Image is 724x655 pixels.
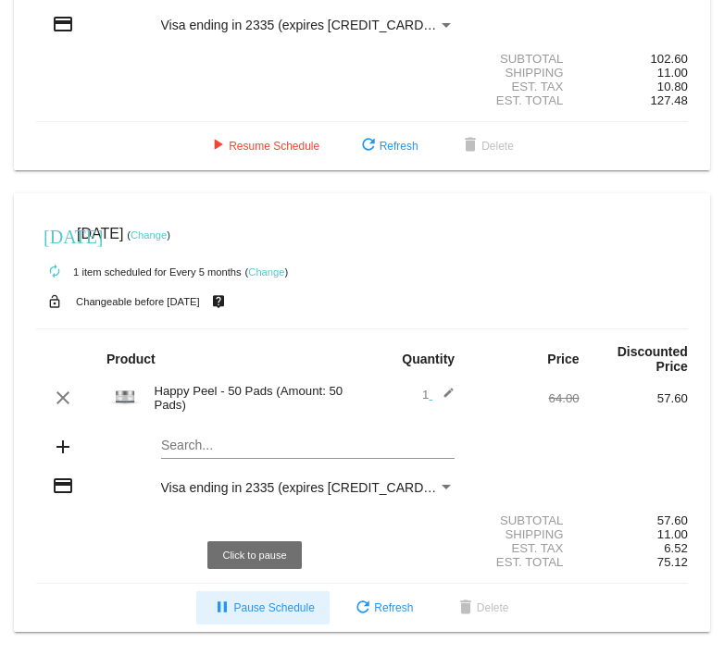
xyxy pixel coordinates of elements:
button: Delete [444,130,529,163]
small: Changeable before [DATE] [76,296,200,307]
mat-icon: refresh [352,598,374,620]
mat-icon: clear [52,387,74,409]
span: 10.80 [657,80,688,93]
button: Refresh [343,130,433,163]
div: 64.00 [470,391,579,405]
mat-icon: live_help [207,290,230,314]
strong: Price [547,352,579,366]
div: 57.60 [580,391,688,405]
div: 57.60 [580,513,688,527]
span: 6.52 [664,541,688,555]
small: ( ) [245,266,289,278]
div: 102.60 [580,52,688,66]
span: 127.48 [651,93,688,107]
span: Refresh [352,601,413,614]
span: 11.00 [657,66,688,80]
strong: Discounted Price [618,344,688,374]
button: Refresh [337,591,428,624]
div: Subtotal [470,52,579,66]
button: Delete [440,591,524,624]
mat-icon: play_arrow [206,135,229,157]
span: 11.00 [657,527,688,541]
mat-icon: credit_card [52,13,74,35]
span: Visa ending in 2335 (expires [CREDIT_CARD_DATA]) [161,18,471,32]
div: Happy Peel - 50 Pads (Amount: 50 Pads) [144,384,362,412]
span: Pause Schedule [211,601,314,614]
small: 1 item scheduled for Every 5 months [36,266,242,278]
mat-icon: lock_open [44,290,66,314]
div: Shipping [470,527,579,541]
span: Delete [459,140,514,153]
div: Subtotal [470,513,579,527]
span: Resume Schedule [206,140,319,153]
small: ( ) [127,229,170,241]
button: Pause Schedule [196,591,329,624]
span: Refresh [357,140,418,153]
strong: Quantity [402,352,455,366]
button: Resume Schedule [192,130,334,163]
input: Search... [161,439,456,453]
div: Shipping [470,66,579,80]
mat-icon: autorenew [44,261,66,283]
mat-icon: delete [459,135,481,157]
mat-icon: edit [432,387,455,409]
mat-icon: pause [211,598,233,620]
div: Est. Total [470,93,579,107]
span: Visa ending in 2335 (expires [CREDIT_CARD_DATA]) [161,480,471,495]
span: 1 [422,388,455,402]
mat-select: Payment Method [161,480,456,495]
mat-icon: refresh [357,135,380,157]
mat-select: Payment Method [161,18,456,32]
span: 75.12 [657,555,688,569]
a: Change [248,266,284,278]
mat-icon: add [52,436,74,458]
mat-icon: delete [455,598,477,620]
mat-icon: credit_card [52,475,74,497]
span: Delete [455,601,509,614]
div: Est. Total [470,555,579,569]
img: Cart-Images-5.png [106,378,144,415]
mat-icon: [DATE] [44,224,66,246]
div: Est. Tax [470,541,579,555]
a: Change [131,229,167,241]
div: Est. Tax [470,80,579,93]
strong: Product [106,352,156,366]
